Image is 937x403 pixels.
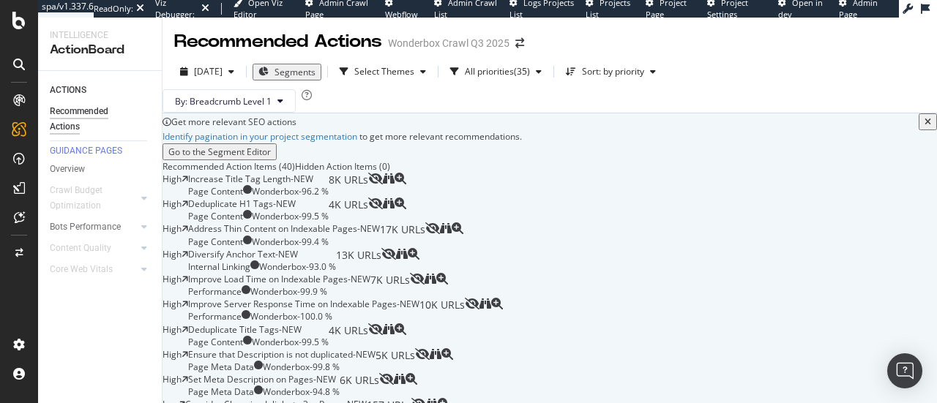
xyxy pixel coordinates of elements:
[175,95,272,108] span: By: Breadcrumb Level 1
[887,353,922,388] div: Open Intercom Messenger
[279,323,302,336] span: - NEW
[430,348,441,360] div: binoculars
[50,219,121,235] div: Bots Performance
[348,273,370,285] span: - NEW
[250,285,327,298] div: Wonderbox - 99.9 %
[425,274,436,286] a: binoculars
[436,273,448,285] div: magnifying-glass-plus
[188,285,242,298] div: Performance
[368,323,383,335] div: eye-slash
[408,248,419,260] div: magnifying-glass-plus
[395,323,406,335] div: magnifying-glass-plus
[50,144,152,159] a: GUIDANCE PAGES
[188,173,291,185] div: Increase Title Tag Length
[419,298,465,323] span: 10K URLs
[368,197,383,209] div: eye-slash
[313,373,336,385] span: - NEW
[479,298,491,311] a: binoculars
[465,298,479,309] div: eye-slash
[291,173,313,185] span: - NEW
[383,173,395,184] div: binoculars
[188,336,243,348] div: Page Content
[415,348,430,360] div: eye-slash
[388,36,509,50] div: Wonderbox Crawl Q3 2025
[395,173,406,184] div: magnifying-glass-plus
[163,273,182,285] span: High
[514,67,530,76] div: ( 35 )
[357,222,380,235] span: - NEW
[50,241,137,256] a: Content Quality
[275,248,298,260] span: - NEW
[188,248,275,260] div: Diversify Anchor Text
[188,361,254,373] div: Page Meta Data
[275,66,316,78] span: Segments
[263,385,340,398] div: Wonderbox - 94.8 %
[252,336,329,348] div: Wonderbox - 99.5 %
[174,60,240,83] button: [DATE]
[163,197,182,210] span: High
[368,173,383,184] div: eye-slash
[479,298,491,309] div: binoculars
[263,361,340,373] div: Wonderbox - 99.8 %
[353,348,376,361] span: - NEW
[50,145,122,157] div: GUIDANCE PAGES
[354,67,414,76] div: Select Themes
[188,310,242,323] div: Performance
[50,104,138,135] div: Recommended Actions
[94,3,133,15] div: ReadOnly:
[582,67,644,76] div: Sort: by priority
[50,262,137,277] a: Core Web Vitals
[253,64,321,80] button: Segments
[329,323,368,348] span: 4K URLs
[188,373,313,385] div: Set Meta Description on Pages
[188,185,243,197] div: Page Content
[383,323,395,335] div: binoculars
[259,260,336,273] div: Wonderbox - 93.0 %
[273,197,296,210] span: - NEW
[334,60,432,83] button: Select Themes
[250,310,332,323] div: Wonderbox - 100.0 %
[410,273,425,285] div: eye-slash
[395,197,406,209] div: magnifying-glass-plus
[163,248,182,260] span: High
[163,89,296,113] button: By: Breadcrumb Level 1
[396,249,408,261] a: binoculars
[383,197,395,209] div: binoculars
[50,183,137,214] a: Crawl Budget Optimization
[394,374,406,386] a: binoculars
[188,348,353,361] div: Ensure that Description is not duplicated
[383,173,395,186] a: binoculars
[491,298,503,309] div: magnifying-glass-plus
[50,219,137,235] a: Bots Performance
[381,248,396,260] div: eye-slash
[188,323,279,336] div: Deduplicate Title Tags
[440,223,452,236] a: binoculars
[406,373,417,385] div: magnifying-glass-plus
[376,348,415,373] span: 5K URLs
[50,241,111,256] div: Content Quality
[394,373,406,385] div: binoculars
[396,248,408,260] div: binoculars
[50,262,113,277] div: Core Web Vitals
[50,83,152,98] a: ACTIONS
[188,210,243,222] div: Page Content
[50,29,150,42] div: Intelligence
[425,273,436,285] div: binoculars
[380,222,425,247] span: 17K URLs
[163,130,357,143] a: Identify pagination in your project segmentation
[425,222,440,234] div: eye-slash
[252,236,329,248] div: Wonderbox - 99.4 %
[188,222,357,235] div: Address Thin Content on Indexable Pages
[430,349,441,361] a: binoculars
[379,373,394,385] div: eye-slash
[383,324,395,336] a: binoculars
[336,248,381,273] span: 13K URLs
[163,323,182,336] span: High
[163,348,182,361] span: High
[252,185,329,197] div: Wonderbox - 96.2 %
[188,236,243,248] div: Page Content
[370,273,410,298] span: 7K URLs
[163,298,182,310] span: High
[295,160,390,173] div: Hidden Action Items (0)
[188,385,254,398] div: Page Meta Data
